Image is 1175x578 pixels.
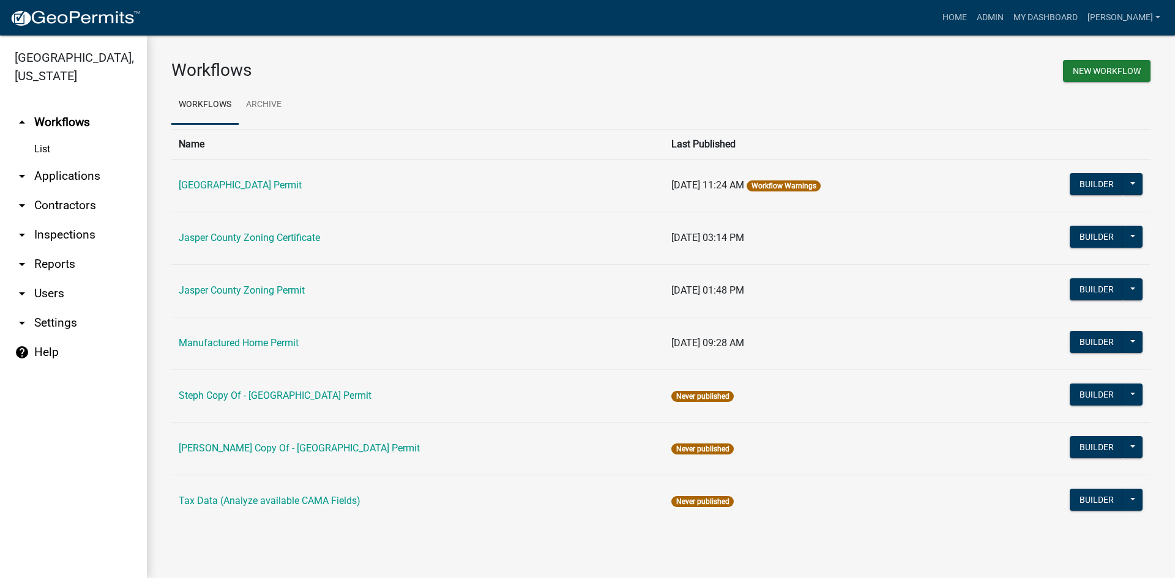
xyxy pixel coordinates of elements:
a: Steph Copy Of - [GEOGRAPHIC_DATA] Permit [179,390,371,401]
a: Archive [239,86,289,125]
button: Builder [1070,173,1124,195]
i: arrow_drop_down [15,316,29,330]
a: Tax Data (Analyze available CAMA Fields) [179,495,360,506]
span: [DATE] 03:14 PM [671,232,744,243]
button: Builder [1070,226,1124,248]
i: arrow_drop_down [15,198,29,213]
a: Home [938,6,972,29]
a: Workflow Warnings [752,182,816,190]
a: Jasper County Zoning Certificate [179,232,320,243]
th: Last Published [664,129,979,159]
i: arrow_drop_down [15,169,29,183]
span: Never published [671,391,733,402]
button: Builder [1070,331,1124,353]
a: Jasper County Zoning Permit [179,284,305,296]
i: help [15,345,29,360]
a: My Dashboard [1009,6,1083,29]
a: [GEOGRAPHIC_DATA] Permit [179,179,302,191]
a: Admin [972,6,1009,29]
span: [DATE] 11:24 AM [671,179,744,191]
span: Never published [671,496,733,507]
span: Never published [671,443,733,454]
i: arrow_drop_down [15,257,29,272]
a: Workflows [171,86,239,125]
a: Manufactured Home Permit [179,337,299,349]
i: arrow_drop_down [15,286,29,301]
a: [PERSON_NAME] Copy Of - [GEOGRAPHIC_DATA] Permit [179,442,420,454]
span: [DATE] 01:48 PM [671,284,744,296]
button: Builder [1070,489,1124,511]
th: Name [171,129,664,159]
i: arrow_drop_up [15,115,29,130]
button: Builder [1070,383,1124,406]
button: Builder [1070,436,1124,458]
h3: Workflows [171,60,652,81]
i: arrow_drop_down [15,228,29,242]
a: [PERSON_NAME] [1083,6,1165,29]
button: Builder [1070,278,1124,300]
button: New Workflow [1063,60,1151,82]
span: [DATE] 09:28 AM [671,337,744,349]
